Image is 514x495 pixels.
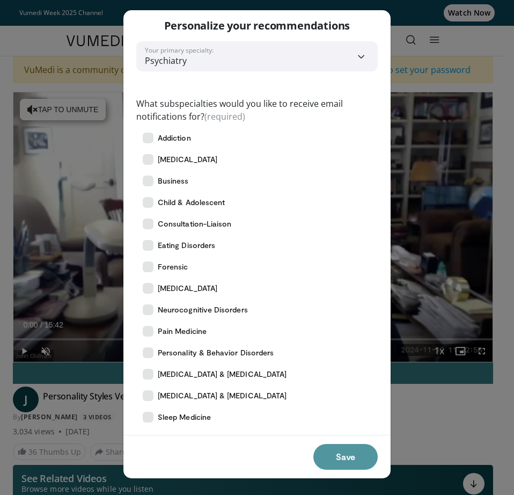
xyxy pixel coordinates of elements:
[158,219,231,229] span: Consultation-Liaison
[158,176,189,186] span: Business
[158,304,248,315] span: Neurocognitive Disorders
[158,154,217,165] span: [MEDICAL_DATA]
[158,326,207,337] span: Pain Medicine
[158,261,188,272] span: Forensic
[204,111,245,122] span: (required)
[158,240,215,251] span: Eating Disorders
[313,444,378,470] button: Save
[164,19,350,33] p: Personalize your recommendations
[158,283,217,294] span: [MEDICAL_DATA]
[158,347,274,358] span: Personality & Behavior Disorders
[136,97,378,123] label: What subspecialties would you like to receive email notifications for?
[158,369,287,380] span: [MEDICAL_DATA] & [MEDICAL_DATA]
[158,390,287,401] span: [MEDICAL_DATA] & [MEDICAL_DATA]
[158,133,191,143] span: Addiction
[158,412,211,423] span: Sleep Medicine
[158,197,225,208] span: Child & Adolescent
